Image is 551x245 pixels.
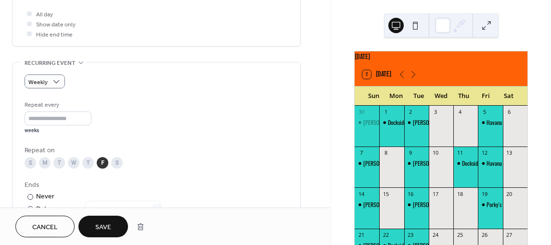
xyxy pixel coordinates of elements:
[432,149,439,157] div: 10
[407,86,430,106] div: Tue
[25,157,36,169] div: S
[506,109,513,116] div: 6
[382,149,389,157] div: 8
[456,109,463,116] div: 4
[407,109,414,116] div: 2
[36,192,55,202] div: Never
[68,157,79,169] div: W
[407,149,414,157] div: 9
[478,159,502,168] div: Havana Jack's Oceanside Restaurant & Bar
[481,149,488,157] div: 12
[97,157,108,169] div: F
[355,159,379,168] div: Mark and Jim w/ Dockside Jam Band
[388,119,463,127] div: Dockside Boot [GEOGRAPHIC_DATA]
[15,216,75,237] button: Cancel
[355,201,379,209] div: Mark and Jim w/ Dockside Jam Band
[407,232,414,239] div: 23
[28,77,48,88] span: Weekly
[358,149,365,157] div: 7
[413,159,508,168] div: [PERSON_NAME]/Jibsea Cowboys @ Dockside
[456,190,463,197] div: 18
[355,119,379,127] div: Mark and Jim w/ Dockside Jam Band
[36,30,73,40] span: Hide end time
[382,190,389,197] div: 15
[506,190,513,197] div: 20
[432,232,439,239] div: 24
[32,222,58,233] span: Cancel
[25,180,286,190] div: Ends
[407,190,414,197] div: 16
[413,201,508,209] div: [PERSON_NAME]/Jibsea Cowboys @ Dockside
[497,86,520,106] div: Sat
[432,190,439,197] div: 17
[456,149,463,157] div: 11
[475,86,498,106] div: Fri
[452,86,475,106] div: Thu
[481,109,488,116] div: 5
[36,10,53,20] span: All day
[25,100,90,110] div: Repeat every
[362,86,385,106] div: Sun
[359,68,395,81] button: 2[DATE]
[358,190,365,197] div: 14
[478,119,502,127] div: Havana Jack's Oceanside Restaurant & Bar
[462,159,537,168] div: Dockside Boot [GEOGRAPHIC_DATA]
[404,159,429,168] div: Mark w/Jibsea Cowboys @ Dockside
[363,159,490,168] div: [PERSON_NAME] and [PERSON_NAME] w/ Dockside Jam Band
[481,232,488,239] div: 26
[430,86,452,106] div: Wed
[404,119,429,127] div: Mark w/Jibsea Cowboys @ Dockside
[385,86,408,106] div: Mon
[111,157,123,169] div: S
[382,109,389,116] div: 1
[379,119,404,127] div: Dockside Boot Key Harbor
[481,190,488,197] div: 19
[25,146,286,156] div: Repeat on
[36,20,76,30] span: Show date only
[506,232,513,239] div: 27
[487,201,529,209] div: Porky's Bayside BBQ
[355,51,527,63] div: [DATE]
[506,149,513,157] div: 13
[413,119,508,127] div: [PERSON_NAME]/Jibsea Cowboys @ Dockside
[39,157,51,169] div: M
[478,201,502,209] div: Porky's Bayside BBQ
[358,232,365,239] div: 21
[82,157,94,169] div: T
[25,127,91,134] div: weeks
[95,222,111,233] span: Save
[453,159,478,168] div: Dockside Boot Key Harbor
[456,232,463,239] div: 25
[432,109,439,116] div: 3
[36,204,162,215] div: Date
[358,109,365,116] div: 30
[382,232,389,239] div: 22
[404,201,429,209] div: Mark w/Jibsea Cowboys @ Dockside
[363,119,490,127] div: [PERSON_NAME] and [PERSON_NAME] w/ Dockside Jam Band
[53,157,65,169] div: T
[78,216,128,237] button: Save
[363,201,490,209] div: [PERSON_NAME] and [PERSON_NAME] w/ Dockside Jam Band
[25,58,76,68] span: Recurring event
